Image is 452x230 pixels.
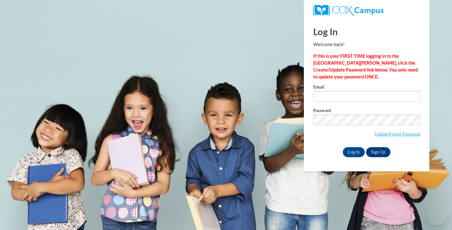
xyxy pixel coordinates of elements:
label: Password [313,108,420,115]
label: Email [313,85,420,91]
strong: If this is your FIRST TIME logging in to the [GEOGRAPHIC_DATA][PERSON_NAME], click the Create/Upd... [313,53,418,79]
iframe: Button to launch messaging window [427,205,447,225]
p: Welcome back! [313,41,420,48]
a: COX Campus [313,5,420,16]
img: COX Campus [313,5,384,16]
a: Update/Forgot Password [374,131,420,136]
input: Log In [343,147,365,157]
a: Sign Up [366,147,390,157]
h1: Log In [313,25,420,38]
